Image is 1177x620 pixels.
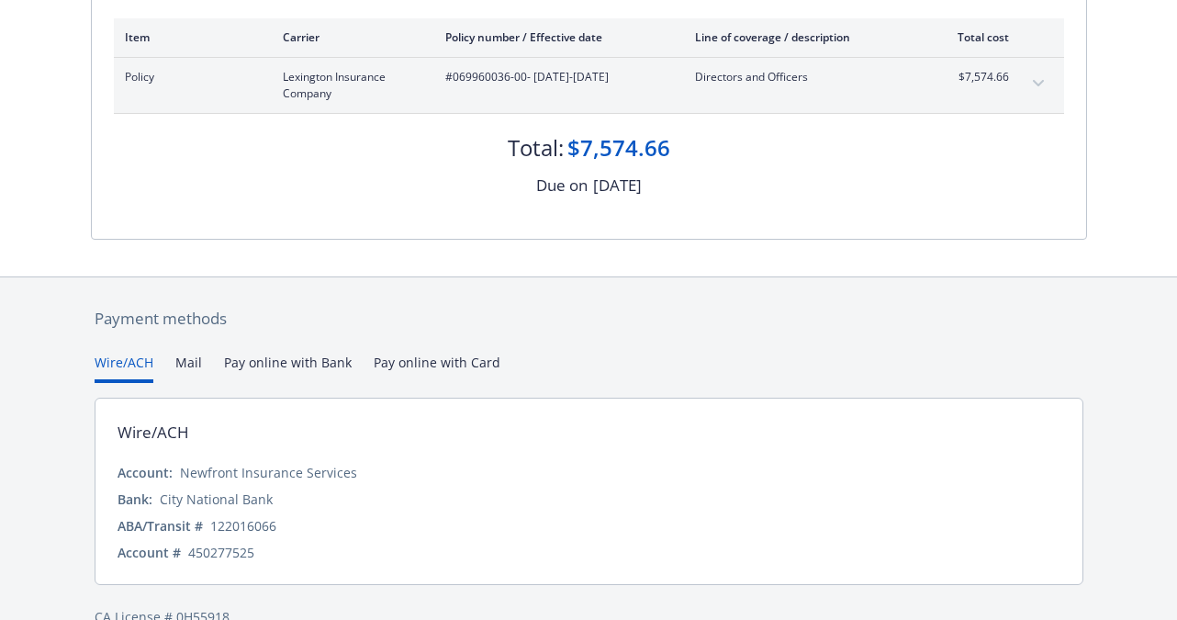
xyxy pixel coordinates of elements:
[536,174,588,197] div: Due on
[445,69,666,85] span: #069960036-00 - [DATE]-[DATE]
[283,29,416,45] div: Carrier
[695,69,911,85] span: Directors and Officers
[95,307,1083,331] div: Payment methods
[940,29,1009,45] div: Total cost
[445,29,666,45] div: Policy number / Effective date
[508,132,564,163] div: Total:
[160,490,273,509] div: City National Bank
[210,516,276,535] div: 122016066
[1024,69,1053,98] button: expand content
[118,421,189,445] div: Wire/ACH
[118,516,203,535] div: ABA/Transit #
[125,29,253,45] div: Item
[118,490,152,509] div: Bank:
[940,69,1009,85] span: $7,574.66
[224,353,352,383] button: Pay online with Bank
[593,174,642,197] div: [DATE]
[283,69,416,102] span: Lexington Insurance Company
[695,29,911,45] div: Line of coverage / description
[374,353,500,383] button: Pay online with Card
[114,58,1064,113] div: PolicyLexington Insurance Company#069960036-00- [DATE]-[DATE]Directors and Officers$7,574.66expan...
[95,353,153,383] button: Wire/ACH
[125,69,253,85] span: Policy
[118,463,173,482] div: Account:
[175,353,202,383] button: Mail
[567,132,670,163] div: $7,574.66
[118,543,181,562] div: Account #
[188,543,254,562] div: 450277525
[180,463,357,482] div: Newfront Insurance Services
